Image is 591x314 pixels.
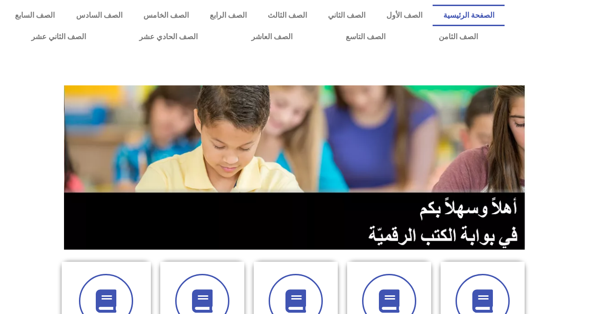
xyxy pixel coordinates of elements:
a: الصفحة الرئيسية [433,5,505,26]
a: الصف الثاني [317,5,376,26]
a: الصف التاسع [319,26,412,48]
a: الصف الثاني عشر [5,26,113,48]
a: الصف الرابع [199,5,257,26]
a: الصف الثالث [257,5,317,26]
a: الصف الحادي عشر [113,26,224,48]
a: الصف الثامن [412,26,505,48]
a: الصف العاشر [225,26,319,48]
a: الصف السادس [65,5,133,26]
a: الصف الأول [376,5,433,26]
a: الصف الخامس [133,5,199,26]
a: الصف السابع [5,5,65,26]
